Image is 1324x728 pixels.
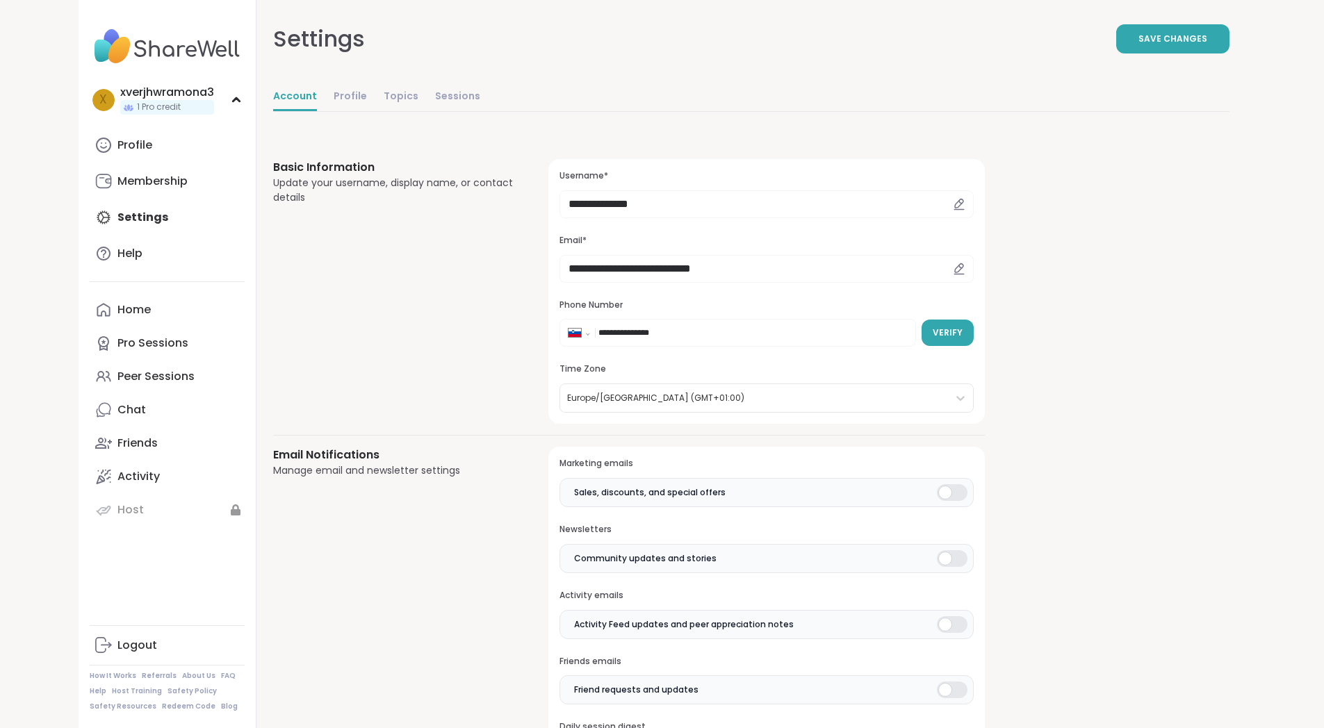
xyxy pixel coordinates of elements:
a: Peer Sessions [90,360,245,393]
a: Safety Resources [90,702,156,711]
div: Host [117,502,144,518]
h3: Email Notifications [273,447,516,463]
div: Peer Sessions [117,369,195,384]
div: Update your username, display name, or contact details [273,176,516,205]
div: Profile [117,138,152,153]
a: FAQ [221,671,236,681]
div: Friends [117,436,158,451]
a: Help [90,686,106,696]
span: Verify [933,326,963,339]
h3: Friends emails [559,656,973,668]
div: Pro Sessions [117,336,188,351]
div: Membership [117,174,188,189]
span: 1 Pro credit [137,101,181,113]
a: Host [90,493,245,527]
a: Sessions [435,83,480,111]
div: Activity [117,469,160,484]
a: Friends [90,427,245,460]
span: Activity Feed updates and peer appreciation notes [574,618,794,631]
div: Chat [117,402,146,417]
div: Home [117,302,151,317]
a: Home [90,293,245,326]
a: Safety Policy [167,686,217,696]
div: Manage email and newsletter settings [273,463,516,478]
img: ShareWell Nav Logo [90,22,245,71]
a: Referrals [142,671,177,681]
a: Profile [334,83,367,111]
a: Redeem Code [162,702,215,711]
span: Sales, discounts, and special offers [574,486,726,499]
h3: Phone Number [559,299,973,311]
a: How It Works [90,671,136,681]
div: Logout [117,638,157,653]
button: Save Changes [1116,24,1229,53]
span: Save Changes [1138,33,1207,45]
div: Help [117,246,142,261]
a: Pro Sessions [90,326,245,360]
button: Verify [922,320,974,346]
a: Account [273,83,317,111]
a: Activity [90,460,245,493]
h3: Username* [559,170,973,182]
a: Membership [90,165,245,198]
h3: Basic Information [273,159,516,176]
a: Profile [90,129,245,162]
h3: Activity emails [559,590,973,602]
div: Settings [273,22,365,56]
a: About Us [182,671,215,681]
a: Blog [221,702,238,711]
a: Chat [90,393,245,427]
span: x [99,91,107,109]
h3: Marketing emails [559,458,973,470]
a: Host Training [112,686,162,696]
span: Community updates and stories [574,552,717,565]
h3: Newsletters [559,524,973,536]
div: xverjhwramona3 [120,85,214,100]
a: Topics [384,83,418,111]
h3: Time Zone [559,363,973,375]
span: Friend requests and updates [574,684,698,696]
a: Logout [90,629,245,662]
h3: Email* [559,235,973,247]
a: Help [90,237,245,270]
